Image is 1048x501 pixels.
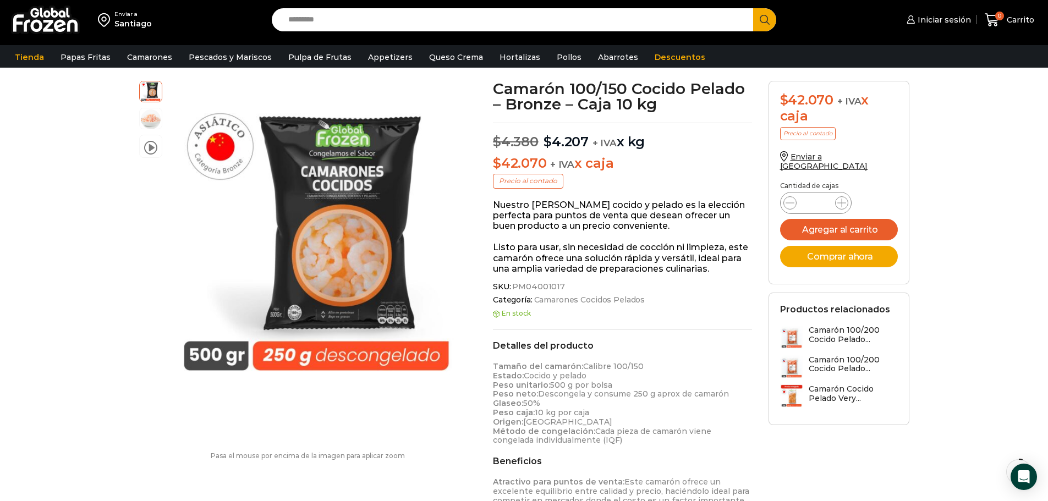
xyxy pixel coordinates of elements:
[493,242,752,274] p: Listo para usar, sin necesidad de cocción ni limpieza, este camarón ofrece una solución rápida y ...
[780,219,898,240] button: Agregar al carrito
[809,384,898,403] h3: Camarón Cocido Pelado Very...
[780,152,868,171] a: Enviar a [GEOGRAPHIC_DATA]
[114,10,152,18] div: Enviar a
[780,182,898,190] p: Cantidad de cajas
[780,92,898,124] div: x caja
[915,14,971,25] span: Iniciar sesión
[995,12,1004,20] span: 0
[493,156,752,172] p: x caja
[753,8,776,31] button: Search button
[168,81,470,383] div: 1 / 3
[493,295,752,305] span: Categoría:
[493,155,501,171] span: $
[592,47,644,68] a: Abarrotes
[493,282,752,291] span: SKU:
[493,362,752,445] p: Calibre 100/150 Cocido y pelado 500 g por bolsa Descongela y consume 250 g aprox de camarón 50% 1...
[544,134,552,150] span: $
[114,18,152,29] div: Santiago
[1011,464,1037,490] div: Open Intercom Messenger
[780,384,898,408] a: Camarón Cocido Pelado Very...
[98,10,114,29] img: address-field-icon.svg
[904,9,971,31] a: Iniciar sesión
[493,361,583,371] strong: Tamaño del camarón:
[592,137,617,148] span: + IVA
[1004,14,1034,25] span: Carrito
[780,92,833,108] bdi: 42.070
[780,92,788,108] span: $
[493,310,752,317] p: En stock
[805,195,826,211] input: Product quantity
[122,47,178,68] a: Camarones
[493,123,752,150] p: x kg
[363,47,418,68] a: Appetizers
[780,355,898,379] a: Camarón 100/200 Cocido Pelado...
[493,200,752,232] p: Nuestro [PERSON_NAME] cocido y pelado es la elección perfecta para puntos de venta que desean ofr...
[649,47,711,68] a: Descuentos
[493,426,595,436] strong: Método de congelación:
[493,340,752,351] h2: Detalles del producto
[809,355,898,374] h3: Camarón 100/200 Cocido Pelado...
[493,380,550,390] strong: Peso unitario:
[780,304,890,315] h2: Productos relacionados
[494,47,546,68] a: Hortalizas
[493,477,624,487] strong: Atractivo para puntos de venta:
[780,326,898,349] a: Camarón 100/200 Cocido Pelado...
[493,408,535,417] strong: Peso caja:
[168,81,470,383] img: Camarón 100/150 Cocido Pelado
[140,108,162,130] span: 100-150
[9,47,50,68] a: Tienda
[493,174,563,188] p: Precio al contado
[780,127,836,140] p: Precio al contado
[493,456,752,466] h2: Beneficios
[140,80,162,102] span: Camarón 100/150 Cocido Pelado
[550,159,574,170] span: + IVA
[533,295,645,305] a: Camarones Cocidos Pelados
[493,155,546,171] bdi: 42.070
[493,398,523,408] strong: Glaseo:
[809,326,898,344] h3: Camarón 100/200 Cocido Pelado...
[55,47,116,68] a: Papas Fritas
[982,7,1037,33] a: 0 Carrito
[183,47,277,68] a: Pescados y Mariscos
[551,47,587,68] a: Pollos
[424,47,489,68] a: Queso Crema
[283,47,357,68] a: Pulpa de Frutas
[493,81,752,112] h1: Camarón 100/150 Cocido Pelado – Bronze – Caja 10 kg
[139,452,477,460] p: Pasa el mouse por encima de la imagen para aplicar zoom
[493,134,539,150] bdi: 4.380
[837,96,862,107] span: + IVA
[544,134,589,150] bdi: 4.207
[493,417,523,427] strong: Origen:
[493,134,501,150] span: $
[493,371,524,381] strong: Estado:
[511,282,565,291] span: PM04001017
[493,389,538,399] strong: Peso neto:
[780,246,898,267] button: Comprar ahora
